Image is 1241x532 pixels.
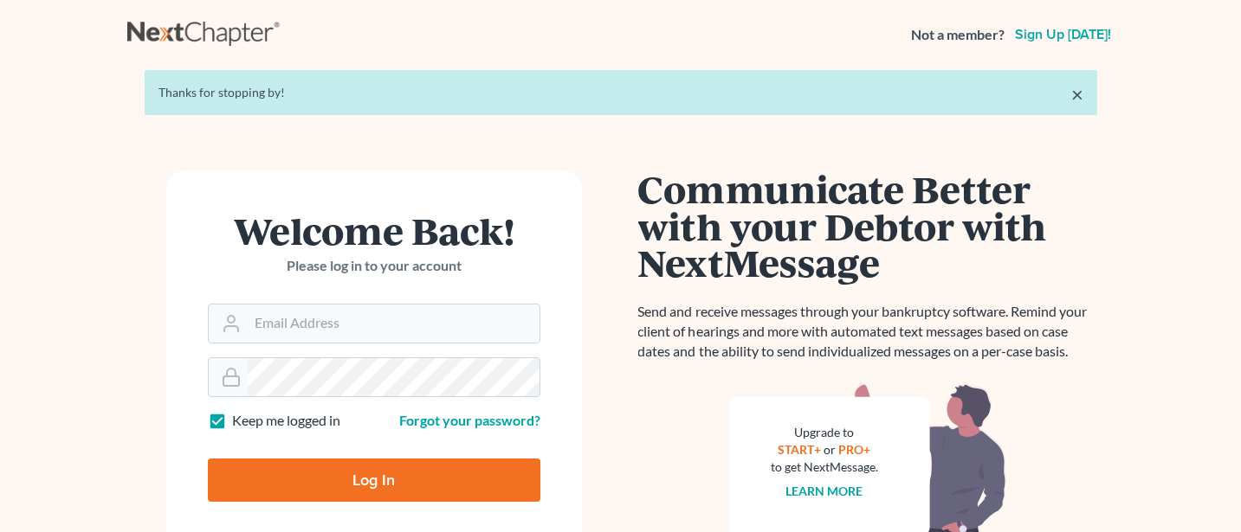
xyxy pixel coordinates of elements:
[638,302,1097,362] p: Send and receive messages through your bankruptcy software. Remind your client of hearings and mo...
[824,442,836,457] span: or
[771,424,878,441] div: Upgrade to
[785,484,863,498] a: Learn more
[208,212,540,249] h1: Welcome Back!
[248,304,540,343] input: Email Address
[838,442,870,457] a: PRO+
[158,84,1083,101] div: Thanks for stopping by!
[771,458,878,476] div: to get NextMessage.
[399,412,540,428] a: Forgot your password?
[778,442,821,457] a: START+
[1071,84,1083,105] a: ×
[911,25,1005,45] strong: Not a member?
[1012,28,1115,42] a: Sign up [DATE]!
[232,411,340,431] label: Keep me logged in
[638,170,1097,281] h1: Communicate Better with your Debtor with NextMessage
[208,458,540,502] input: Log In
[208,256,540,276] p: Please log in to your account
